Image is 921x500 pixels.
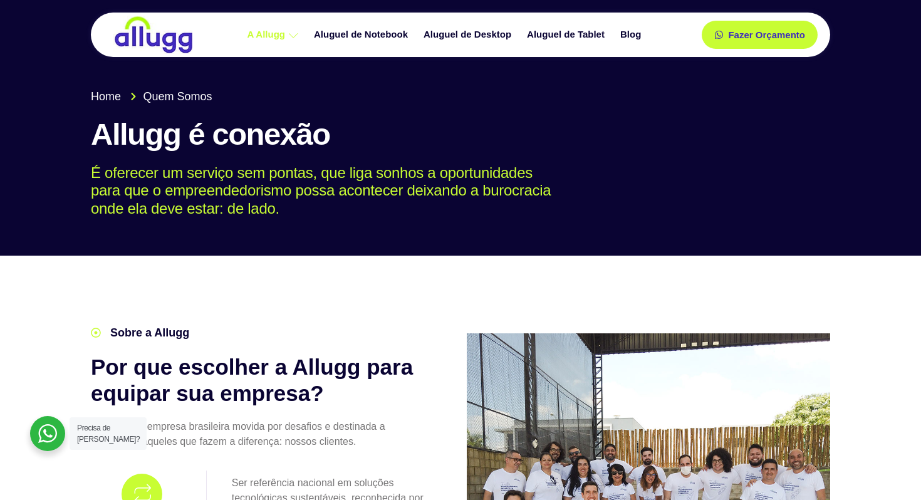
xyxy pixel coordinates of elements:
p: Somos uma empresa brasileira movida por desafios e destinada a empoderar aqueles que fazem a dife... [91,419,429,449]
span: Precisa de [PERSON_NAME]? [77,424,140,444]
h1: Allugg é conexão [91,118,830,152]
span: Fazer Orçamento [728,30,805,39]
span: Quem Somos [140,88,212,105]
a: Aluguel de Desktop [417,24,521,46]
span: Sobre a Allugg [107,325,189,341]
span: Home [91,88,121,105]
a: Blog [614,24,650,46]
a: Fazer Orçamento [702,21,818,49]
h2: Por que escolher a Allugg para equipar sua empresa? [91,354,429,407]
p: É oferecer um serviço sem pontas, que liga sonhos a oportunidades para que o empreendedorismo pos... [91,164,812,218]
a: Aluguel de Notebook [308,24,417,46]
a: A Allugg [241,24,308,46]
a: Aluguel de Tablet [521,24,614,46]
img: locação de TI é Allugg [113,16,194,54]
